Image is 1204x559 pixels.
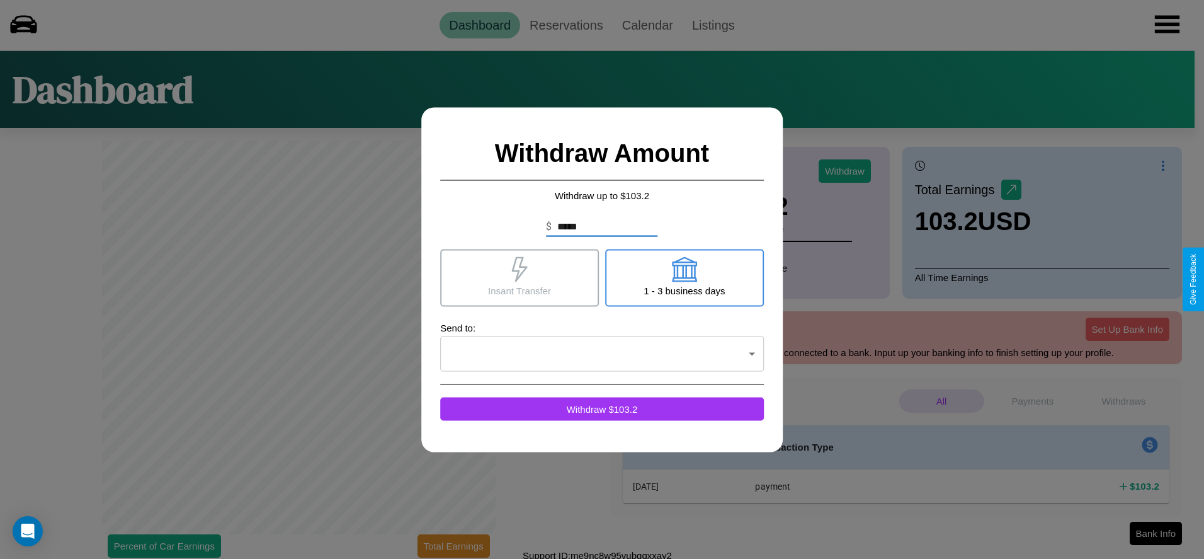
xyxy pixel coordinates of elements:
div: Give Feedback [1189,254,1198,305]
div: Open Intercom Messenger [13,516,43,546]
p: Send to: [440,319,764,336]
h2: Withdraw Amount [440,126,764,180]
p: 1 - 3 business days [644,282,725,299]
p: $ [546,219,552,234]
button: Withdraw $103.2 [440,397,764,420]
p: Withdraw up to $ 103.2 [440,187,764,204]
p: Insant Transfer [488,282,551,299]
